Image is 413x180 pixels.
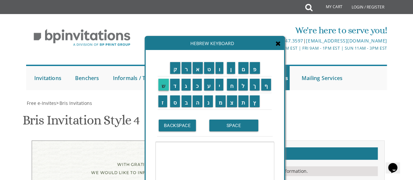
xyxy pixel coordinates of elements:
h1: Bris Invitation Style 4 [23,113,140,132]
input: ת [238,95,249,107]
iframe: chat widget [386,154,406,173]
a: Benchers [73,66,101,90]
input: ך [250,79,260,90]
input: כ [193,79,202,90]
input: ע [204,79,214,90]
input: ח [227,79,237,90]
input: ט [204,62,214,74]
a: Informals / Thank You Cards [111,66,187,90]
input: פ [250,62,260,74]
input: BACKSPACE [159,120,196,131]
input: מ [215,95,226,107]
input: ל [238,79,248,90]
input: ד [170,79,180,90]
a: 732.947.3597 [273,38,303,44]
input: ן [227,62,235,74]
input: צ [227,95,237,107]
h2: Customizations [218,147,378,160]
input: ב [182,95,191,107]
a: [EMAIL_ADDRESS][DOMAIN_NAME] [306,38,387,44]
input: ז [158,95,167,107]
input: ש [158,79,169,90]
input: י [215,79,224,90]
input: ס [170,95,180,107]
div: Please fill in your personal information. [218,166,378,176]
div: With gratitude to Hashem We would like to inform you of the [45,160,185,177]
input: ה [193,95,203,107]
a: Invitations [33,66,63,90]
input: נ [204,95,213,107]
input: ג [182,79,191,90]
input: ם [238,62,249,74]
a: Mailing Services [300,66,344,90]
img: BP Invitation Loft [26,24,138,51]
span: > [56,100,92,106]
div: We're here to serve you! [147,24,387,37]
input: ף [261,79,271,90]
input: ץ [250,95,260,107]
input: ר [182,62,191,74]
span: Free e-Invites [27,100,56,106]
a: Bris Invitations [59,100,92,106]
div: Hebrew Keyboard [146,37,284,50]
a: My Cart [312,1,347,14]
input: SPACE [209,120,258,131]
input: ק [170,62,181,74]
a: Free e-Invites [26,100,56,106]
input: א [193,62,203,74]
input: ו [215,62,224,74]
